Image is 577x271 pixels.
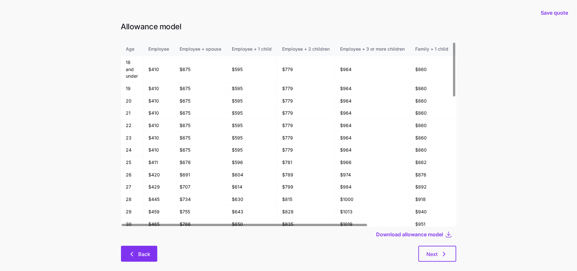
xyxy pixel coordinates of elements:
[144,95,175,107] td: $410
[144,218,175,231] td: $465
[121,193,144,206] td: 28
[277,132,335,144] td: $779
[144,107,175,119] td: $410
[410,193,454,206] td: $918
[282,46,330,53] div: Employee + 2 children
[144,82,175,95] td: $410
[121,156,144,169] td: 25
[536,4,573,22] button: Save quote
[277,206,335,218] td: $828
[227,107,277,119] td: $595
[410,56,454,82] td: $860
[121,218,144,231] td: 30
[410,218,454,231] td: $951
[410,95,454,107] td: $860
[121,181,144,193] td: 27
[144,181,175,193] td: $429
[227,181,277,193] td: $614
[227,144,277,156] td: $595
[277,56,335,82] td: $779
[144,132,175,144] td: $410
[335,169,410,181] td: $974
[335,206,410,218] td: $1013
[227,95,277,107] td: $595
[335,156,410,169] td: $966
[175,107,227,119] td: $675
[376,231,443,238] span: Download allowance model
[175,193,227,206] td: $734
[138,250,150,258] span: Back
[427,250,438,258] span: Next
[227,218,277,231] td: $650
[410,144,454,156] td: $860
[335,193,410,206] td: $1000
[410,181,454,193] td: $892
[144,156,175,169] td: $411
[175,95,227,107] td: $675
[121,169,144,181] td: 26
[410,169,454,181] td: $876
[144,206,175,218] td: $459
[277,107,335,119] td: $779
[340,46,405,53] div: Employee + 3 or more children
[149,46,169,53] div: Employee
[121,144,144,156] td: 24
[418,246,456,262] button: Next
[144,119,175,132] td: $410
[144,169,175,181] td: $420
[410,107,454,119] td: $860
[227,82,277,95] td: $595
[277,95,335,107] td: $779
[121,82,144,95] td: 19
[180,46,222,53] div: Employee + spouse
[175,206,227,218] td: $755
[277,169,335,181] td: $789
[335,56,410,82] td: $964
[232,46,272,53] div: Employee + 1 child
[227,132,277,144] td: $595
[144,144,175,156] td: $410
[277,82,335,95] td: $779
[410,132,454,144] td: $860
[277,144,335,156] td: $779
[410,206,454,218] td: $940
[121,95,144,107] td: 20
[335,181,410,193] td: $984
[335,119,410,132] td: $964
[335,132,410,144] td: $964
[277,119,335,132] td: $779
[121,206,144,218] td: 29
[121,107,144,119] td: 21
[175,156,227,169] td: $678
[175,169,227,181] td: $691
[121,132,144,144] td: 23
[277,156,335,169] td: $781
[175,144,227,156] td: $675
[144,193,175,206] td: $445
[175,132,227,144] td: $675
[227,119,277,132] td: $595
[175,82,227,95] td: $675
[227,169,277,181] td: $604
[227,56,277,82] td: $595
[126,46,138,53] div: Age
[410,119,454,132] td: $860
[277,218,335,231] td: $835
[541,9,568,17] span: Save quote
[227,193,277,206] td: $630
[175,56,227,82] td: $675
[175,181,227,193] td: $707
[410,82,454,95] td: $860
[277,193,335,206] td: $815
[121,119,144,132] td: 22
[175,218,227,231] td: $766
[121,246,157,262] button: Back
[416,46,449,53] div: Family + 1 child
[335,218,410,231] td: $1019
[175,119,227,132] td: $675
[121,56,144,82] td: 18 and under
[227,156,277,169] td: $596
[335,95,410,107] td: $964
[410,156,454,169] td: $862
[227,206,277,218] td: $643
